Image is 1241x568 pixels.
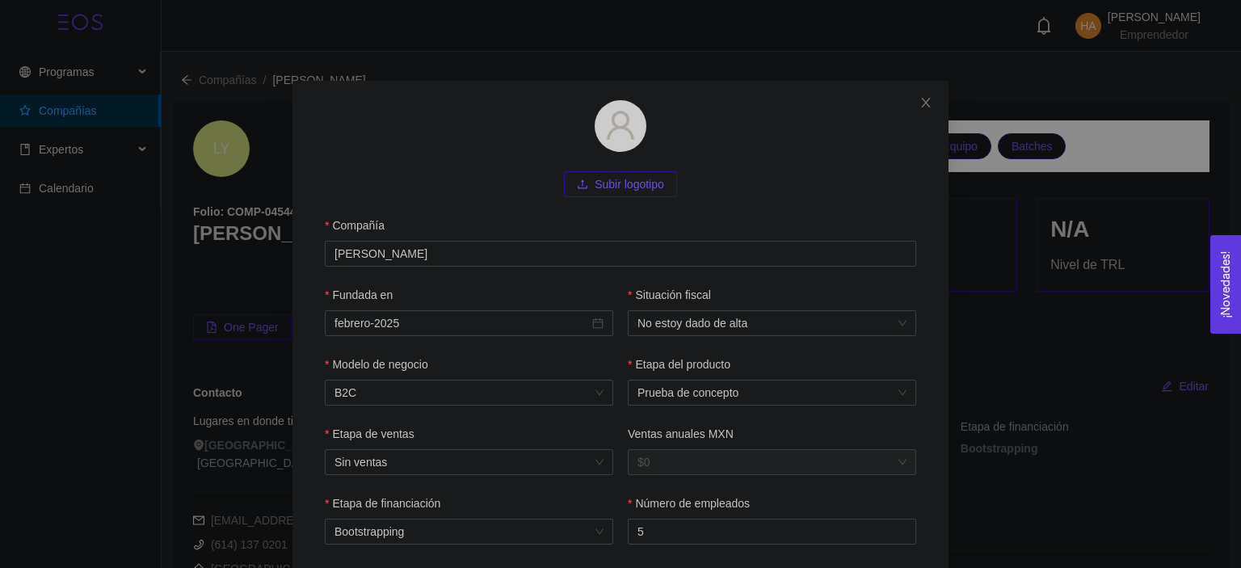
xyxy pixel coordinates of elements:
span: No estoy dado de alta [637,311,907,335]
label: Modelo de negocio [325,356,428,373]
button: uploadSubir logotipo [564,171,677,197]
label: Compañía [325,217,385,234]
label: Ventas anuales MXN [628,425,734,443]
span: Subir logotipo [595,175,664,193]
label: Número de empleados [628,494,750,512]
span: upload [577,179,588,191]
span: Prueba de concepto [637,381,907,405]
label: Fundada en [325,286,393,304]
span: uploadSubir logotipo [564,178,677,191]
span: Bootstrapping [334,520,604,544]
label: Situación fiscal [628,286,711,304]
span: B2C [334,381,604,405]
input: Fundada en [334,314,589,332]
label: Etapa de financiación [325,494,440,512]
span: user [604,109,637,141]
input: Número de empleados [629,520,915,544]
span: close [919,96,932,109]
input: Compañía [325,241,916,267]
button: Close [903,81,949,126]
span: Sin ventas [334,450,604,474]
label: Etapa de ventas [325,425,414,443]
button: Open Feedback Widget [1210,235,1241,334]
label: Etapa del producto [628,356,730,373]
span: $0 [637,450,907,474]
